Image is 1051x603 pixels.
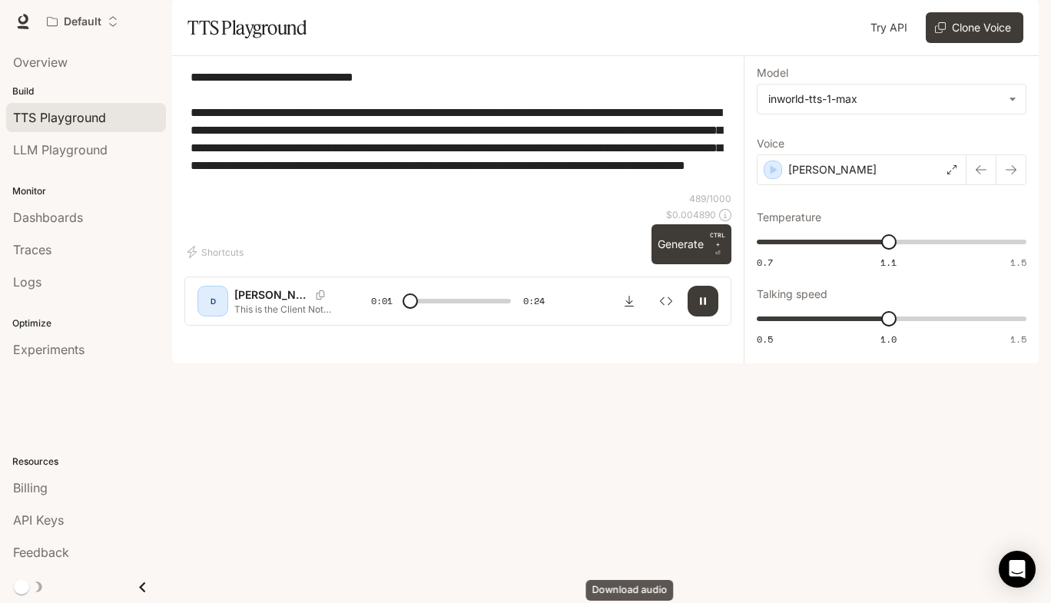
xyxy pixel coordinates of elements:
[926,12,1023,43] button: Clone Voice
[788,162,877,177] p: [PERSON_NAME]
[187,12,307,43] h1: TTS Playground
[880,333,897,346] span: 1.0
[757,138,784,149] p: Voice
[371,293,393,309] span: 0:01
[40,6,125,37] button: Open workspace menu
[586,580,674,601] div: Download audio
[64,15,101,28] p: Default
[689,192,731,205] p: 489 / 1000
[864,12,913,43] a: Try API
[757,333,773,346] span: 0.5
[523,293,545,309] span: 0:24
[710,230,725,258] p: ⏎
[757,212,821,223] p: Temperature
[757,256,773,269] span: 0.7
[614,286,645,316] button: Download audio
[184,240,250,264] button: Shortcuts
[1010,333,1026,346] span: 1.5
[999,551,1036,588] div: Open Intercom Messenger
[651,224,731,264] button: GenerateCTRL +⏎
[234,303,334,316] p: This is the Client Notes Edit form. Start by selecting the client whose notes you want to add or ...
[710,230,725,249] p: CTRL +
[310,290,331,300] button: Copy Voice ID
[768,91,1001,107] div: inworld-tts-1-max
[1010,256,1026,269] span: 1.5
[880,256,897,269] span: 1.1
[758,84,1026,114] div: inworld-tts-1-max
[201,289,225,313] div: D
[757,289,827,300] p: Talking speed
[757,68,788,78] p: Model
[234,287,310,303] p: [PERSON_NAME]
[651,286,681,316] button: Inspect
